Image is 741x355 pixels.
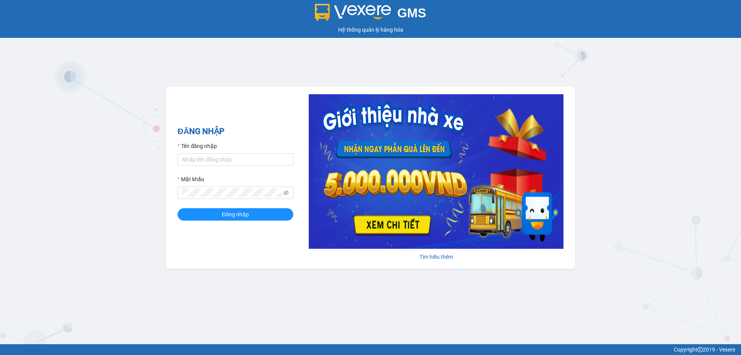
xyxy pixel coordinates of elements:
a: GMS [315,12,426,18]
button: Đăng nhập [178,208,293,221]
input: Mật khẩu [182,189,282,197]
span: GMS [397,6,426,20]
label: Mật khẩu [178,175,204,183]
img: banner-0 [309,94,563,249]
span: copyright [697,347,703,352]
div: Copyright 2019 - Vexere [6,345,735,354]
div: Hệ thống quản lý hàng hóa [2,25,739,34]
input: Tên đăng nhập [178,153,293,166]
label: Tên đăng nhập [178,142,217,150]
span: Đăng nhập [222,210,249,219]
span: eye-invisible [283,190,289,195]
img: logo 2 [315,4,391,21]
h2: ĐĂNG NHẬP [178,125,293,138]
div: Tìm hiểu thêm [309,253,563,261]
